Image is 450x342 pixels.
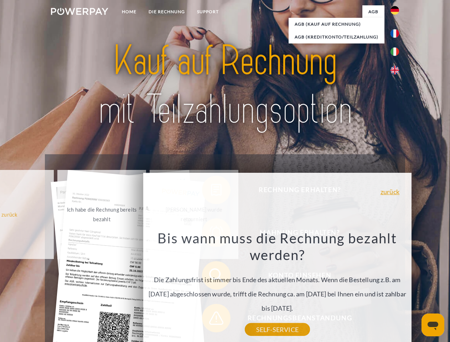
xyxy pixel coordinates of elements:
a: SUPPORT [191,5,225,18]
img: en [390,66,399,74]
img: title-powerpay_de.svg [68,34,382,136]
iframe: Schaltfläche zum Öffnen des Messaging-Fensters [421,313,444,336]
img: logo-powerpay-white.svg [51,8,108,15]
a: DIE RECHNUNG [143,5,191,18]
a: Home [116,5,143,18]
img: it [390,47,399,56]
img: de [390,6,399,15]
div: Ich habe die Rechnung bereits bezahlt [62,205,142,224]
a: AGB (Kreditkonto/Teilzahlung) [289,31,384,43]
div: Die Zahlungsfrist ist immer bis Ende des aktuellen Monats. Wenn die Bestellung z.B. am [DATE] abg... [147,229,407,330]
a: zurück [381,188,399,195]
a: SELF-SERVICE [245,323,310,336]
h3: Bis wann muss die Rechnung bezahlt werden? [147,229,407,264]
a: AGB (Kauf auf Rechnung) [289,18,384,31]
img: fr [390,29,399,38]
a: agb [362,5,384,18]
